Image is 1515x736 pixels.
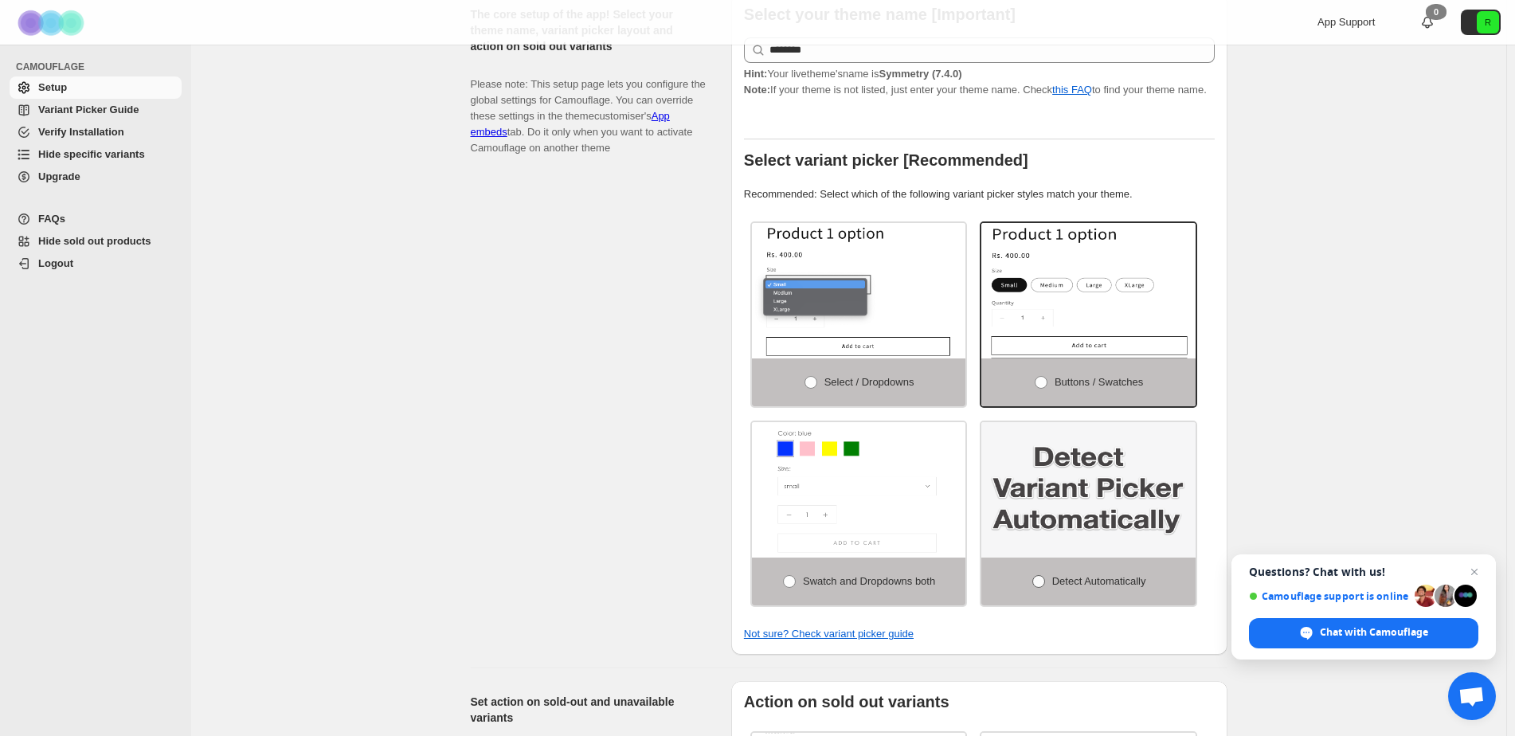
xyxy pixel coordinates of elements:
[38,170,80,182] span: Upgrade
[752,422,966,558] img: Swatch and Dropdowns both
[38,235,151,247] span: Hide sold out products
[744,628,914,640] a: Not sure? Check variant picker guide
[10,76,182,99] a: Setup
[879,68,961,80] strong: Symmetry (7.4.0)
[1249,590,1409,602] span: Camouflage support is online
[10,99,182,121] a: Variant Picker Guide
[10,253,182,275] a: Logout
[38,104,139,115] span: Variant Picker Guide
[1320,625,1428,640] span: Chat with Camouflage
[1249,566,1478,578] span: Questions? Chat with us!
[38,81,67,93] span: Setup
[824,376,914,388] span: Select / Dropdowns
[10,208,182,230] a: FAQs
[744,66,1215,98] p: If your theme is not listed, just enter your theme name. Check to find your theme name.
[744,68,768,80] strong: Hint:
[38,126,124,138] span: Verify Installation
[1448,672,1496,720] a: Open chat
[744,151,1028,169] b: Select variant picker [Recommended]
[1426,4,1446,20] div: 0
[744,84,770,96] strong: Note:
[1055,376,1143,388] span: Buttons / Swatches
[10,166,182,188] a: Upgrade
[1052,84,1092,96] a: this FAQ
[1052,575,1146,587] span: Detect Automatically
[1249,618,1478,648] span: Chat with Camouflage
[803,575,935,587] span: Swatch and Dropdowns both
[16,61,183,73] span: CAMOUFLAGE
[471,694,706,726] h2: Set action on sold-out and unavailable variants
[981,422,1196,558] img: Detect Automatically
[10,230,182,253] a: Hide sold out products
[38,257,73,269] span: Logout
[38,148,145,160] span: Hide specific variants
[744,68,962,80] span: Your live theme's name is
[1477,11,1499,33] span: Avatar with initials R
[981,223,1196,358] img: Buttons / Swatches
[38,213,65,225] span: FAQs
[752,223,966,358] img: Select / Dropdowns
[10,143,182,166] a: Hide specific variants
[13,1,92,45] img: Camouflage
[1317,16,1375,28] span: App Support
[744,693,949,711] b: Action on sold out variants
[471,61,706,156] p: Please note: This setup page lets you configure the global settings for Camouflage. You can overr...
[1461,10,1501,35] button: Avatar with initials R
[10,121,182,143] a: Verify Installation
[1419,14,1435,30] a: 0
[744,186,1215,202] p: Recommended: Select which of the following variant picker styles match your theme.
[1485,18,1491,27] text: R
